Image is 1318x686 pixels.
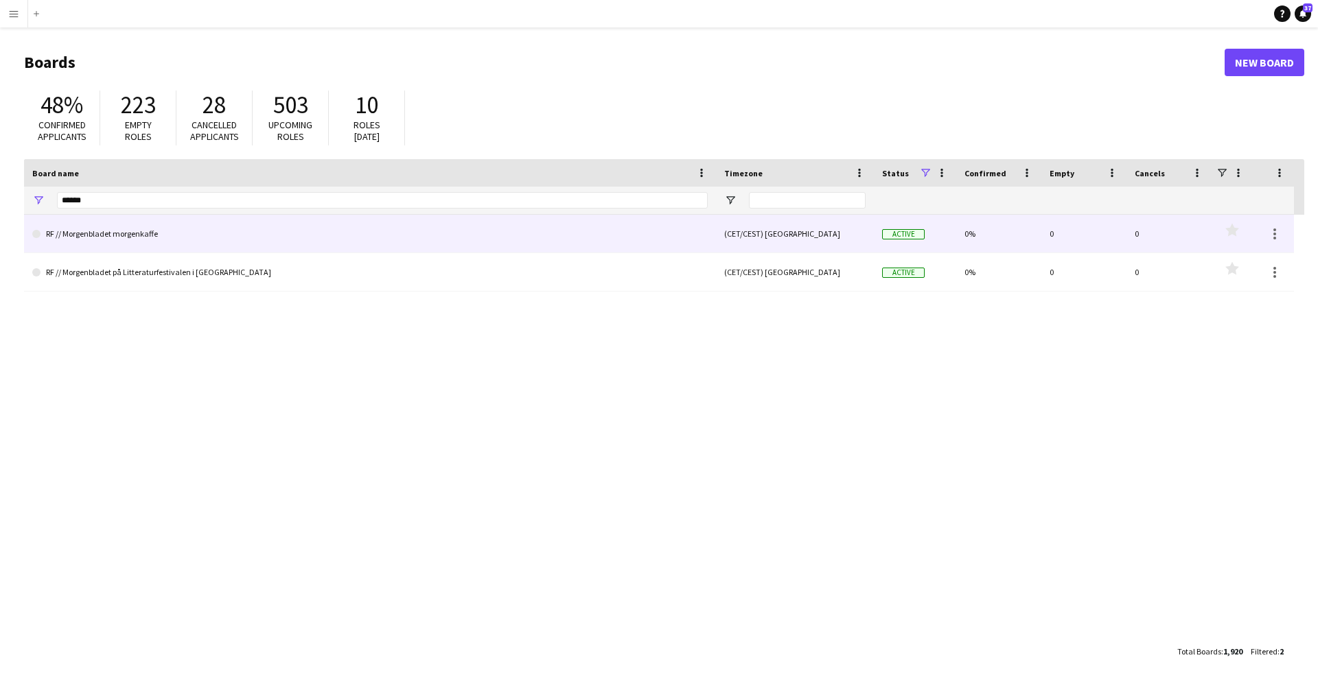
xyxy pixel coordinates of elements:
button: Open Filter Menu [32,194,45,206]
button: Open Filter Menu [724,194,737,206]
div: : [1177,638,1242,665]
span: 503 [273,90,308,120]
span: Confirmed [964,168,1006,178]
span: Active [882,229,925,239]
span: Timezone [724,168,763,178]
div: (CET/CEST) [GEOGRAPHIC_DATA] [716,215,874,252]
span: Status [882,168,909,178]
span: Empty [1050,168,1074,178]
div: 0% [956,253,1041,291]
span: Active [882,268,925,278]
div: 0 [1041,215,1126,252]
span: 2 [1280,646,1284,657]
div: 0 [1126,215,1212,252]
span: Roles [DATE] [354,119,380,143]
span: Confirmed applicants [38,119,86,143]
h1: Boards [24,52,1225,73]
span: 37 [1303,3,1313,12]
a: RF // Morgenbladet på Litteraturfestivalen i [GEOGRAPHIC_DATA] [32,253,708,292]
a: 37 [1295,5,1311,22]
span: Filtered [1251,646,1277,657]
span: Cancelled applicants [190,119,239,143]
a: RF // Morgenbladet morgenkaffe [32,215,708,253]
input: Board name Filter Input [57,192,708,209]
span: Cancels [1135,168,1165,178]
span: 223 [121,90,156,120]
div: : [1251,638,1284,665]
div: 0% [956,215,1041,252]
span: 1,920 [1223,646,1242,657]
div: 0 [1041,253,1126,291]
span: Board name [32,168,79,178]
div: (CET/CEST) [GEOGRAPHIC_DATA] [716,253,874,291]
span: Total Boards [1177,646,1221,657]
span: Empty roles [125,119,152,143]
span: 48% [41,90,83,120]
input: Timezone Filter Input [749,192,866,209]
a: New Board [1225,49,1304,76]
span: 10 [355,90,378,120]
span: 28 [203,90,226,120]
span: Upcoming roles [268,119,312,143]
div: 0 [1126,253,1212,291]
